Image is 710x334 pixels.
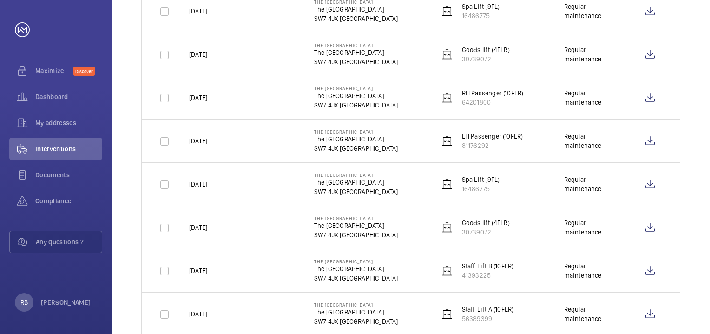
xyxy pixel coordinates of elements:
img: elevator.svg [441,92,453,103]
span: Dashboard [35,92,102,101]
p: SW7 4JX [GEOGRAPHIC_DATA] [314,274,398,283]
p: 41393225 [462,271,514,280]
div: Regular maintenance [564,305,624,323]
p: The [GEOGRAPHIC_DATA] [314,86,398,91]
img: elevator.svg [441,6,453,17]
p: [DATE] [189,266,207,275]
p: [DATE] [189,180,207,189]
p: SW7 4JX [GEOGRAPHIC_DATA] [314,57,398,67]
p: 30739072 [462,227,510,237]
span: Discover [73,67,95,76]
p: RH Passenger (10FLR) [462,88,524,98]
p: 56389399 [462,314,514,323]
p: [DATE] [189,223,207,232]
p: Spa Lift (9FL) [462,175,500,184]
p: SW7 4JX [GEOGRAPHIC_DATA] [314,14,398,23]
img: elevator.svg [441,49,453,60]
p: The [GEOGRAPHIC_DATA] [314,134,398,144]
p: SW7 4JX [GEOGRAPHIC_DATA] [314,144,398,153]
p: The [GEOGRAPHIC_DATA] [314,215,398,221]
span: Maximize [35,66,73,75]
p: The [GEOGRAPHIC_DATA] [314,5,398,14]
span: Any questions ? [36,237,102,247]
p: 30739072 [462,54,510,64]
img: elevator.svg [441,179,453,190]
img: elevator.svg [441,135,453,147]
p: The [GEOGRAPHIC_DATA] [314,129,398,134]
img: elevator.svg [441,265,453,276]
p: Staff Lift B (10FLR) [462,261,514,271]
p: SW7 4JX [GEOGRAPHIC_DATA] [314,187,398,196]
span: Interventions [35,144,102,154]
span: Documents [35,170,102,180]
div: Regular maintenance [564,2,624,20]
p: The [GEOGRAPHIC_DATA] [314,48,398,57]
p: Goods lift (4FLR) [462,45,510,54]
p: The [GEOGRAPHIC_DATA] [314,91,398,100]
p: [DATE] [189,93,207,102]
p: 81176292 [462,141,523,150]
div: Regular maintenance [564,45,624,64]
p: SW7 4JX [GEOGRAPHIC_DATA] [314,230,398,240]
p: The [GEOGRAPHIC_DATA] [314,172,398,178]
p: The [GEOGRAPHIC_DATA] [314,221,398,230]
div: Regular maintenance [564,88,624,107]
img: elevator.svg [441,222,453,233]
div: Regular maintenance [564,132,624,150]
p: The [GEOGRAPHIC_DATA] [314,307,398,317]
p: [DATE] [189,136,207,146]
p: LH Passenger (10FLR) [462,132,523,141]
p: The [GEOGRAPHIC_DATA] [314,42,398,48]
p: Goods lift (4FLR) [462,218,510,227]
p: [DATE] [189,7,207,16]
span: My addresses [35,118,102,127]
p: SW7 4JX [GEOGRAPHIC_DATA] [314,317,398,326]
p: The [GEOGRAPHIC_DATA] [314,302,398,307]
p: RB [20,298,28,307]
p: 64201800 [462,98,524,107]
p: [PERSON_NAME] [41,298,91,307]
p: SW7 4JX [GEOGRAPHIC_DATA] [314,100,398,110]
p: Staff Lift A (10FLR) [462,305,514,314]
span: Compliance [35,196,102,206]
p: [DATE] [189,50,207,59]
p: The [GEOGRAPHIC_DATA] [314,259,398,264]
div: Regular maintenance [564,175,624,194]
img: elevator.svg [441,308,453,320]
p: 16486775 [462,11,500,20]
div: Regular maintenance [564,261,624,280]
p: The [GEOGRAPHIC_DATA] [314,178,398,187]
p: 16486775 [462,184,500,194]
p: Spa Lift (9FL) [462,2,500,11]
p: The [GEOGRAPHIC_DATA] [314,264,398,274]
p: [DATE] [189,309,207,319]
div: Regular maintenance [564,218,624,237]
